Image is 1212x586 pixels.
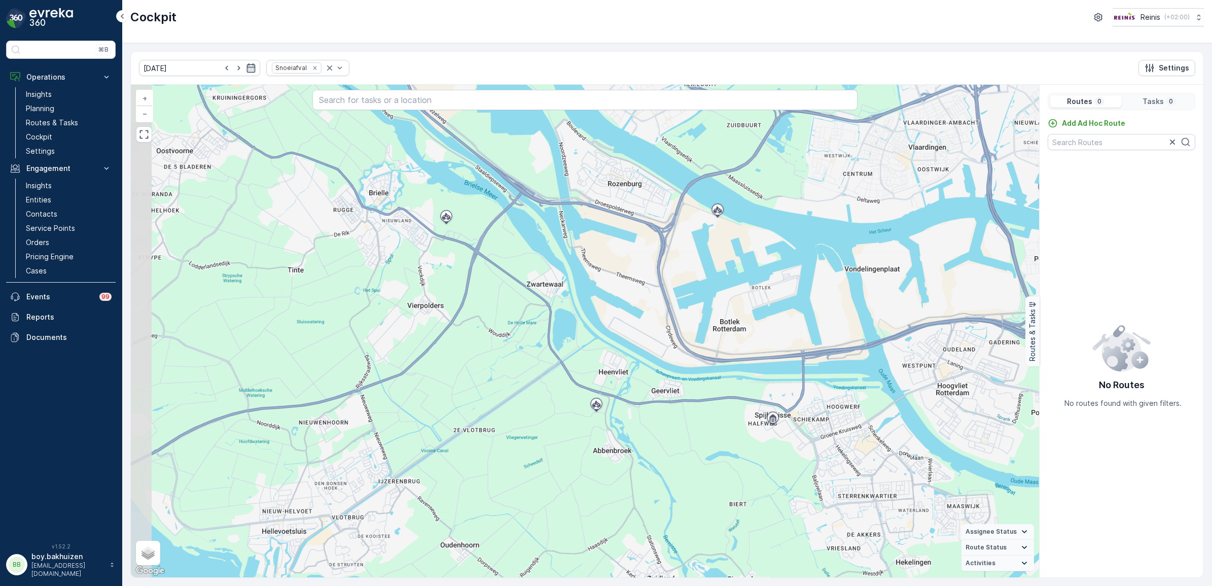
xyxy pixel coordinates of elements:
[22,264,116,278] a: Cases
[6,8,26,28] img: logo
[22,116,116,130] a: Routes & Tasks
[26,237,49,248] p: Orders
[1062,118,1125,128] p: Add Ad Hoc Route
[137,106,152,121] a: Zoom Out
[22,179,116,193] a: Insights
[272,63,308,73] div: Snoeiafval
[26,292,93,302] p: Events
[26,195,51,205] p: Entities
[31,562,104,578] p: [EMAIL_ADDRESS][DOMAIN_NAME]
[1064,398,1182,408] p: No routes found with given filters.
[1159,63,1189,73] p: Settings
[26,181,52,191] p: Insights
[312,90,858,110] input: Search for tasks or a location
[29,8,73,28] img: logo_dark-DEwI_e13.png
[1027,309,1038,361] p: Routes & Tasks
[26,72,95,82] p: Operations
[133,564,167,577] img: Google
[6,287,116,307] a: Events99
[961,524,1034,540] summary: Assignee Status
[1164,13,1190,21] p: ( +02:00 )
[6,327,116,348] a: Documents
[1067,96,1092,107] p: Routes
[966,559,995,567] span: Activities
[26,312,112,322] p: Reports
[1092,323,1151,372] img: config error
[26,132,52,142] p: Cockpit
[22,144,116,158] a: Settings
[22,101,116,116] a: Planning
[26,209,57,219] p: Contacts
[22,250,116,264] a: Pricing Engine
[26,89,52,99] p: Insights
[966,528,1017,536] span: Assignee Status
[26,146,55,156] p: Settings
[1143,96,1164,107] p: Tasks
[6,307,116,327] a: Reports
[6,543,116,549] span: v 1.52.2
[137,91,152,106] a: Zoom In
[1113,12,1136,23] img: Reinis-Logo-Vrijstaand_Tekengebied-1-copy2_aBO4n7j.png
[142,94,147,102] span: +
[1138,60,1195,76] button: Settings
[98,46,109,54] p: ⌘B
[26,252,74,262] p: Pricing Engine
[26,163,95,174] p: Engagement
[6,158,116,179] button: Engagement
[9,557,25,573] div: BB
[130,9,176,25] p: Cockpit
[22,193,116,207] a: Entities
[6,67,116,87] button: Operations
[22,221,116,235] a: Service Points
[309,64,320,72] div: Remove Snoeiafval
[1048,118,1125,128] a: Add Ad Hoc Route
[26,266,47,276] p: Cases
[26,332,112,342] p: Documents
[133,564,167,577] a: Open this area in Google Maps (opens a new window)
[22,207,116,221] a: Contacts
[137,542,159,564] a: Layers
[1099,378,1145,392] p: No Routes
[1096,97,1102,106] p: 0
[22,130,116,144] a: Cockpit
[22,235,116,250] a: Orders
[142,109,148,118] span: −
[961,540,1034,556] summary: Route Status
[6,551,116,578] button: BBboy.bakhuizen[EMAIL_ADDRESS][DOMAIN_NAME]
[22,87,116,101] a: Insights
[26,118,78,128] p: Routes & Tasks
[1168,97,1174,106] p: 0
[31,551,104,562] p: boy.bakhuizen
[139,60,260,76] input: dd/mm/yyyy
[961,556,1034,571] summary: Activities
[1140,12,1160,22] p: Reinis
[101,293,110,301] p: 99
[966,543,1007,551] span: Route Status
[26,223,75,233] p: Service Points
[1048,134,1195,150] input: Search Routes
[1113,8,1204,26] button: Reinis(+02:00)
[26,104,54,114] p: Planning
